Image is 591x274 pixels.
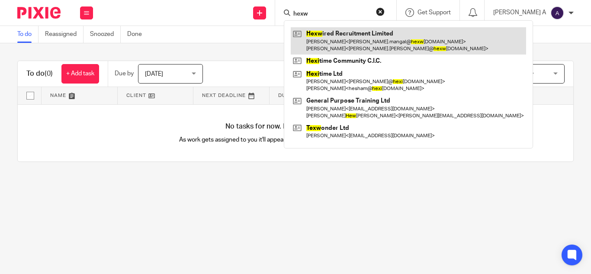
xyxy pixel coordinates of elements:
[292,10,370,18] input: Search
[115,69,134,78] p: Due by
[376,7,385,16] button: Clear
[493,8,546,17] p: [PERSON_NAME] A
[18,122,573,131] h4: No tasks for now. Relax and enjoy your day!
[45,26,84,43] a: Reassigned
[157,135,434,144] p: As work gets assigned to you it'll appear here automatically, helping you stay organised.
[90,26,121,43] a: Snoozed
[45,70,53,77] span: (0)
[61,64,99,84] a: + Add task
[17,7,61,19] img: Pixie
[550,6,564,20] img: svg%3E
[127,26,148,43] a: Done
[418,10,451,16] span: Get Support
[17,26,39,43] a: To do
[145,71,163,77] span: [DATE]
[26,69,53,78] h1: To do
